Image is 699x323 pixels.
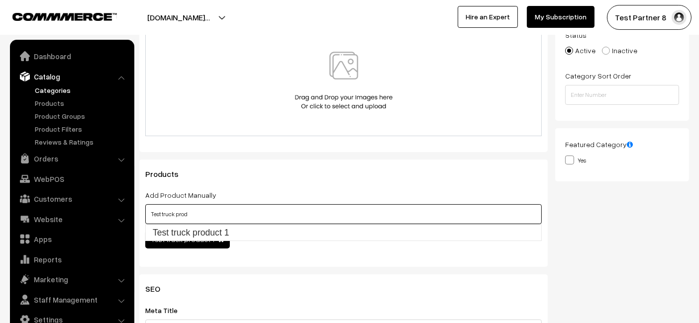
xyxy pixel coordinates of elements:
a: Dashboard [12,47,131,65]
label: Active [565,45,596,56]
button: Test Partner 8 [607,5,692,30]
label: Yes [565,155,586,165]
a: Test truck product 1 [146,225,541,241]
a: Marketing [12,270,131,288]
img: COMMMERCE [12,13,117,20]
label: Category Sort Order [565,71,631,81]
a: COMMMERCE [12,10,100,22]
a: Product Filters [32,124,131,134]
a: Hire an Expert [458,6,518,28]
a: Categories [32,85,131,95]
input: Enter Number [565,85,679,105]
label: Inactive [602,45,637,56]
label: Meta Title [145,305,190,316]
a: Reports [12,250,131,268]
label: Status [565,30,587,40]
img: user [672,10,687,25]
a: Staff Management [12,291,131,309]
button: [DOMAIN_NAME]… [112,5,245,30]
a: Orders [12,150,131,167]
label: Add Product Manually [145,190,216,200]
a: Apps [12,230,131,248]
input: Select Products (Type and search) [145,204,542,224]
a: Website [12,210,131,228]
a: My Subscription [527,6,595,28]
span: Products [145,169,191,179]
a: Reviews & Ratings [32,137,131,147]
a: Customers [12,190,131,208]
a: Products [32,98,131,108]
a: Product Groups [32,111,131,121]
label: Featured Category [565,139,633,150]
a: Catalog [12,68,131,85]
span: SEO [145,284,172,294]
a: WebPOS [12,170,131,188]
